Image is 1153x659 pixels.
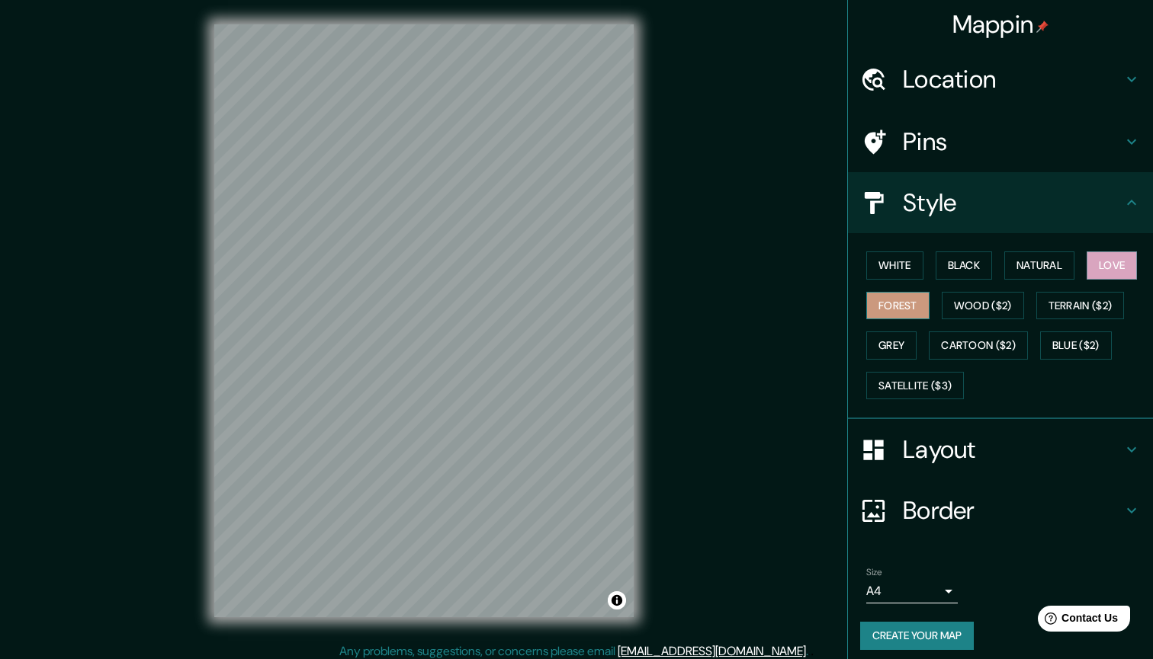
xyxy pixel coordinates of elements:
[952,9,1049,40] h4: Mappin
[1036,21,1049,33] img: pin-icon.png
[848,49,1153,110] div: Location
[214,24,634,617] canvas: Map
[866,579,958,603] div: A4
[903,434,1122,465] h4: Layout
[1004,251,1074,280] button: Natural
[1087,251,1137,280] button: Love
[942,292,1024,320] button: Wood ($2)
[903,64,1122,94] h4: Location
[903,187,1122,218] h4: Style
[608,591,626,609] button: Toggle attribution
[848,419,1153,480] div: Layout
[848,111,1153,172] div: Pins
[848,172,1153,233] div: Style
[866,372,964,400] button: Satellite ($3)
[1017,600,1136,642] iframe: Help widget launcher
[618,643,806,659] a: [EMAIL_ADDRESS][DOMAIN_NAME]
[903,126,1122,157] h4: Pins
[860,622,974,650] button: Create your map
[1040,331,1112,360] button: Blue ($2)
[848,480,1153,541] div: Border
[929,331,1028,360] button: Cartoon ($2)
[903,495,1122,526] h4: Border
[866,566,882,579] label: Size
[1036,292,1125,320] button: Terrain ($2)
[936,251,993,280] button: Black
[866,292,930,320] button: Forest
[866,251,923,280] button: White
[866,331,917,360] button: Grey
